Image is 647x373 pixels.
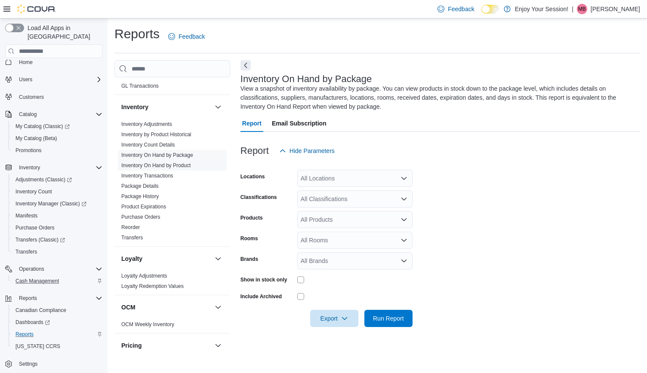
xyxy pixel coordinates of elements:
[15,92,102,102] span: Customers
[12,223,102,233] span: Purchase Orders
[19,266,44,272] span: Operations
[2,91,106,103] button: Customers
[401,237,407,244] button: Open list of options
[15,176,72,183] span: Adjustments (Classic)
[9,275,106,287] button: Cash Management
[448,5,474,13] span: Feedback
[15,74,36,85] button: Users
[240,74,372,84] h3: Inventory On Hand by Package
[242,115,262,132] span: Report
[19,295,37,302] span: Reports
[121,321,174,327] a: OCM Weekly Inventory
[290,147,335,155] span: Hide Parameters
[12,276,102,286] span: Cash Management
[15,293,40,303] button: Reports
[240,256,258,263] label: Brands
[434,0,478,18] a: Feedback
[19,111,37,118] span: Catalog
[364,310,413,327] button: Run Report
[240,173,265,180] label: Locations
[15,264,102,274] span: Operations
[17,5,56,13] img: Cova
[15,359,41,369] a: Settings
[121,254,142,263] h3: Loyalty
[12,199,102,209] span: Inventory Manager (Classic)
[9,198,106,210] a: Inventory Manager (Classic)
[114,25,160,43] h1: Reports
[12,145,102,156] span: Promotions
[2,55,106,68] button: Home
[114,271,230,295] div: Loyalty
[121,183,159,189] a: Package Details
[481,5,499,14] input: Dark Mode
[240,276,287,283] label: Show in stock only
[121,103,211,111] button: Inventory
[15,56,102,67] span: Home
[121,121,172,128] span: Inventory Adjustments
[9,186,106,198] button: Inventory Count
[12,174,75,185] a: Adjustments (Classic)
[12,329,37,339] a: Reports
[121,173,173,179] a: Inventory Transactions
[121,254,211,263] button: Loyalty
[2,292,106,304] button: Reports
[121,214,160,220] a: Purchase Orders
[121,341,142,350] h3: Pricing
[121,162,191,168] a: Inventory On Hand by Product
[15,162,43,173] button: Inventory
[240,146,269,156] h3: Report
[9,174,106,186] a: Adjustments (Classic)
[15,293,102,303] span: Reports
[12,223,58,233] a: Purchase Orders
[572,4,573,14] p: |
[15,264,48,274] button: Operations
[401,216,407,223] button: Open list of options
[15,212,37,219] span: Manifests
[121,162,191,169] span: Inventory On Hand by Product
[19,164,40,171] span: Inventory
[15,74,102,85] span: Users
[121,203,166,210] span: Product Expirations
[12,121,102,131] span: My Catalog (Classic)
[121,204,166,210] a: Product Expirations
[121,152,193,158] a: Inventory On Hand by Package
[401,257,407,264] button: Open list of options
[12,133,102,144] span: My Catalog (Beta)
[15,109,40,119] button: Catalog
[591,4,640,14] p: [PERSON_NAME]
[240,84,636,111] div: View a snapshot of inventory availability by package. You can view products in stock down to the ...
[9,210,106,222] button: Manifests
[272,115,327,132] span: Email Subscription
[15,123,70,130] span: My Catalog (Classic)
[121,103,148,111] h3: Inventory
[2,358,106,370] button: Settings
[121,142,175,148] a: Inventory Count Details
[121,214,160,220] span: Purchase Orders
[15,188,52,195] span: Inventory Count
[9,144,106,156] button: Promotions
[12,317,53,327] a: Dashboards
[401,175,407,182] button: Open list of options
[373,314,404,323] span: Run Report
[12,341,64,352] a: [US_STATE] CCRS
[240,60,251,70] button: Next
[19,94,44,101] span: Customers
[15,248,37,255] span: Transfers
[12,247,102,257] span: Transfers
[12,211,102,221] span: Manifests
[213,254,223,264] button: Loyalty
[121,152,193,159] span: Inventory On Hand by Package
[240,194,277,201] label: Classifications
[213,102,223,112] button: Inventory
[15,307,66,314] span: Canadian Compliance
[121,341,211,350] button: Pricing
[121,193,159,200] span: Package History
[12,199,90,209] a: Inventory Manager (Classic)
[12,329,102,339] span: Reports
[12,317,102,327] span: Dashboards
[15,319,50,326] span: Dashboards
[9,234,106,246] a: Transfers (Classic)
[315,310,353,327] span: Export
[12,186,102,197] span: Inventory Count
[121,224,140,230] a: Reorder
